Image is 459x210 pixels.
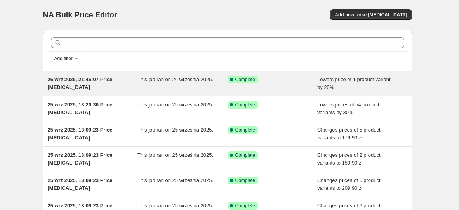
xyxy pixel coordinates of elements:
span: 26 wrz 2025, 21:45:07 Price [MEDICAL_DATA] [48,76,113,90]
span: Add new price [MEDICAL_DATA] [335,12,407,18]
span: 25 wrz 2025, 13:20:36 Price [MEDICAL_DATA] [48,102,113,115]
button: Add filter [51,54,82,63]
span: Complete [235,127,255,133]
span: This job ran on 25 września 2025. [137,152,213,158]
span: Changes prices of 5 product variants to 179.90 zł [317,127,381,141]
span: 25 wrz 2025, 13:09:23 Price [MEDICAL_DATA] [48,127,113,141]
span: 25 wrz 2025, 13:09:23 Price [MEDICAL_DATA] [48,177,113,191]
span: Complete [235,152,255,158]
span: This job ran on 26 września 2025. [137,76,213,82]
span: 25 wrz 2025, 13:09:23 Price [MEDICAL_DATA] [48,152,113,166]
span: NA Bulk Price Editor [43,10,117,19]
span: Complete [235,177,255,184]
span: Changes prices of 2 product variants to 159.90 zł [317,152,381,166]
span: Complete [235,102,255,108]
span: Add filter [54,56,73,62]
span: This job ran on 25 września 2025. [137,127,213,133]
span: This job ran on 25 września 2025. [137,102,213,108]
span: Changes prices of 6 product variants to 209.90 zł [317,177,381,191]
span: Complete [235,203,255,209]
span: Lowers prices of 54 product variants by 30% [317,102,379,115]
button: Add new price [MEDICAL_DATA] [330,9,412,20]
span: Complete [235,76,255,83]
span: This job ran on 25 września 2025. [137,203,213,208]
span: This job ran on 25 września 2025. [137,177,213,183]
span: Lowers price of 1 product variant by 20% [317,76,391,90]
